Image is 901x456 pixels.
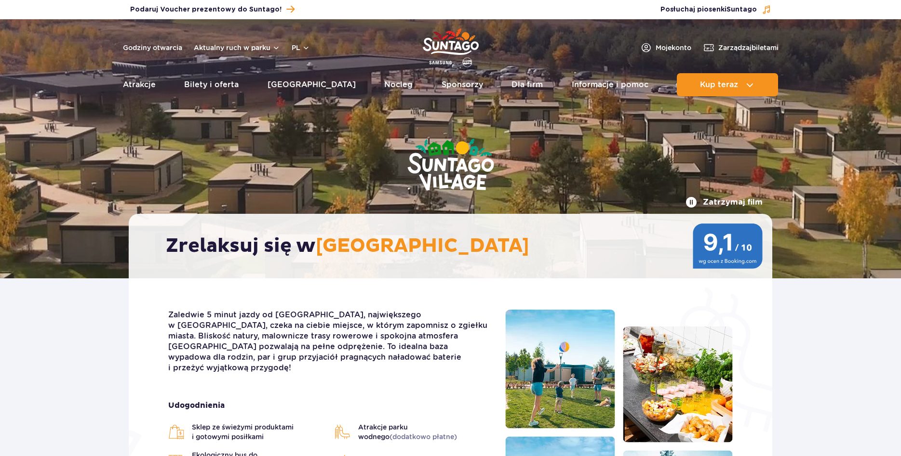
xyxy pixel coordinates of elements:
span: Podaruj Voucher prezentowy do Suntago! [130,5,282,14]
span: Moje konto [656,43,691,52]
span: Suntago [726,6,757,13]
span: (dodatkowo płatne) [390,433,457,441]
button: Posłuchaj piosenkiSuntago [660,5,771,14]
button: Kup teraz [677,73,778,96]
img: 9,1/10 wg ocen z Booking.com [693,223,763,269]
a: Godziny otwarcia [123,43,182,52]
span: Atrakcje parku wodnego [358,422,491,442]
a: Informacje i pomoc [572,73,648,96]
button: pl [292,43,310,52]
span: [GEOGRAPHIC_DATA] [316,234,529,258]
span: Sklep ze świeżymi produktami i gotowymi posiłkami [192,422,325,442]
p: Zaledwie 5 minut jazdy od [GEOGRAPHIC_DATA], największego w [GEOGRAPHIC_DATA], czeka na ciebie mi... [168,310,491,373]
button: Zatrzymaj film [686,196,763,208]
a: Dla firm [511,73,543,96]
a: Podaruj Voucher prezentowy do Suntago! [130,3,295,16]
span: Kup teraz [700,80,738,89]
a: Zarządzajbiletami [703,42,779,53]
a: Nocleg [384,73,413,96]
a: Bilety i oferta [184,73,239,96]
a: Sponsorzy [442,73,483,96]
a: Park of Poland [423,24,479,68]
button: Aktualny ruch w parku [194,44,280,52]
span: Zarządzaj biletami [718,43,779,52]
strong: Udogodnienia [168,400,491,411]
a: Mojekonto [640,42,691,53]
a: Atrakcje [123,73,156,96]
h2: Zrelaksuj się w [166,234,745,258]
a: [GEOGRAPHIC_DATA] [268,73,356,96]
img: Suntago Village [369,101,533,230]
span: Posłuchaj piosenki [660,5,757,14]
